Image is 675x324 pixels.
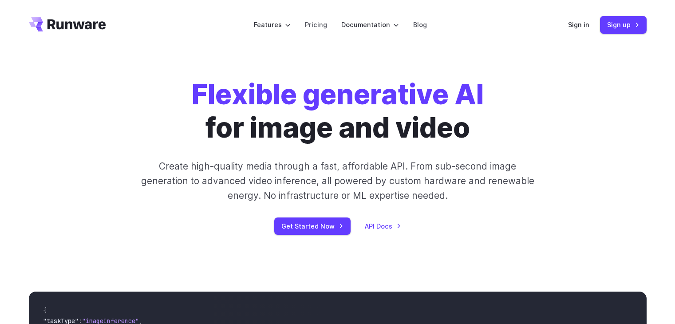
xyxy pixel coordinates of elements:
a: Pricing [305,20,327,30]
a: Blog [413,20,427,30]
p: Create high-quality media through a fast, affordable API. From sub-second image generation to adv... [140,159,535,203]
h1: for image and video [192,78,484,145]
a: Go to / [29,17,106,32]
strong: Flexible generative AI [192,78,484,111]
a: Get Started Now [274,217,351,235]
a: Sign in [568,20,589,30]
span: { [43,306,47,314]
a: API Docs [365,221,401,231]
label: Features [254,20,291,30]
label: Documentation [341,20,399,30]
a: Sign up [600,16,647,33]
